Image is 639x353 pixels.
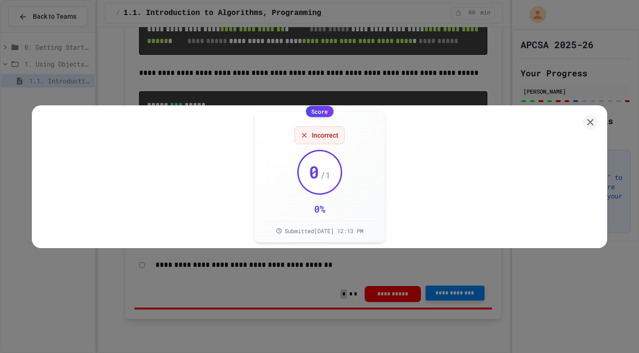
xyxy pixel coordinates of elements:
[285,227,363,235] span: Submitted [DATE] 12:13 PM
[309,162,319,181] span: 0
[306,106,333,117] div: Score
[312,131,338,140] span: Incorrect
[320,169,331,182] span: / 1
[314,202,325,215] div: 0 %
